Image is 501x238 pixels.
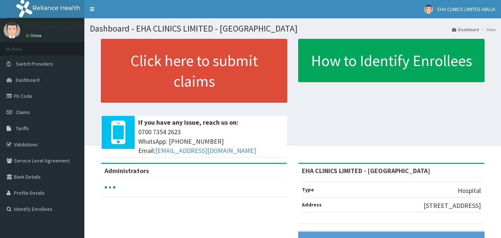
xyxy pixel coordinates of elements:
[452,26,479,33] a: Dashboard
[302,166,430,175] strong: EHA CLINICS LIMITED - [GEOGRAPHIC_DATA]
[16,109,30,116] span: Claims
[302,186,314,193] b: Type
[16,61,53,67] span: Switch Providers
[26,24,105,30] p: EHA CLINICS LIMITED ABUJA
[105,166,149,175] b: Administrators
[138,127,284,155] span: 0700 7354 2623 WhatsApp: [PHONE_NUMBER] Email:
[101,39,287,103] a: Click here to submit claims
[16,125,29,132] span: Tariffs
[16,77,40,83] span: Dashboard
[424,5,433,14] img: User Image
[26,33,43,38] a: Online
[302,201,322,208] b: Address
[4,22,20,39] img: User Image
[424,201,481,210] p: [STREET_ADDRESS]
[90,24,495,33] h1: Dashboard - EHA CLINICS LIMITED - [GEOGRAPHIC_DATA]
[138,118,238,127] b: If you have any issue, reach us on:
[155,146,256,155] a: [EMAIL_ADDRESS][DOMAIN_NAME]
[438,6,495,12] span: EHA CLINICS LIMITED ABUJA
[458,186,481,195] p: Hospital
[105,182,116,193] svg: audio-loading
[480,26,495,33] li: Here
[298,39,484,82] a: How to Identify Enrollees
